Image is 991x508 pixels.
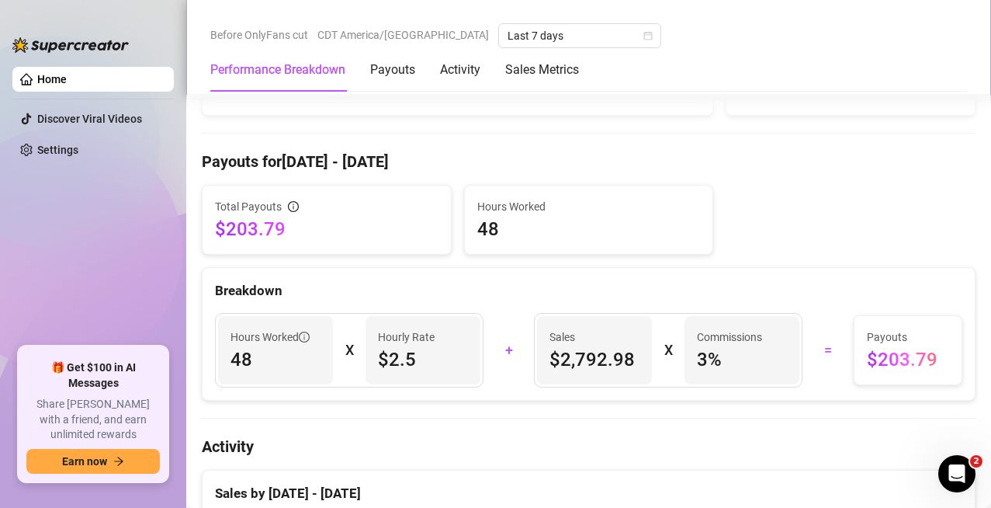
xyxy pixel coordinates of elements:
span: 🎁 Get $100 in AI Messages [26,360,160,391]
span: Hours Worked [230,329,310,346]
a: Settings [37,144,78,156]
span: $2,792.98 [549,347,639,372]
div: X [345,338,353,363]
div: X [664,338,672,363]
button: Earn nowarrow-right [26,449,160,474]
span: 2 [970,455,982,468]
article: Commissions [697,329,762,346]
span: $2.5 [378,347,468,372]
span: 48 [230,347,321,372]
img: logo-BBDzfeDw.svg [12,37,129,53]
a: Home [37,73,67,85]
div: Sales Metrics [505,61,579,79]
span: Last 7 days [508,24,652,47]
span: Share [PERSON_NAME] with a friend, and earn unlimited rewards [26,397,160,443]
span: Earn now [62,455,107,468]
span: Hours Worked [477,198,701,215]
article: Hourly Rate [378,329,435,346]
a: Discover Viral Videos [37,113,142,125]
span: 48 [477,217,701,242]
span: info-circle [288,201,299,212]
div: Sales by [DATE] - [DATE] [215,471,962,504]
div: Performance Breakdown [210,61,345,79]
div: + [493,338,525,363]
h4: Activity [202,436,975,458]
h4: Payouts for [DATE] - [DATE] [202,151,975,172]
div: Breakdown [215,280,962,301]
span: arrow-right [113,456,124,467]
div: Payouts [370,61,415,79]
span: Payouts [867,329,950,346]
span: $203.79 [215,217,438,242]
span: $203.79 [867,347,950,372]
span: Before OnlyFans cut [210,23,308,47]
span: Total Payouts [215,198,282,215]
span: 3 % [697,347,787,372]
span: info-circle [299,332,310,343]
span: Sales [549,329,639,346]
span: calendar [643,31,653,40]
div: Activity [440,61,480,79]
div: = [812,338,844,363]
span: CDT America/[GEOGRAPHIC_DATA] [317,23,489,47]
iframe: Intercom live chat [938,455,975,492]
